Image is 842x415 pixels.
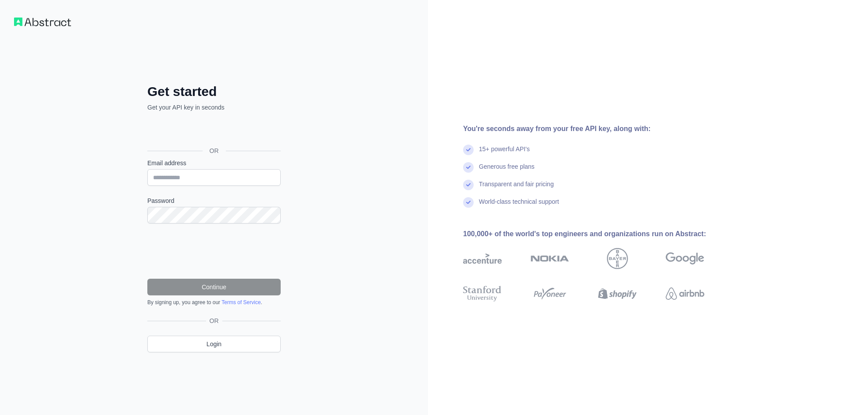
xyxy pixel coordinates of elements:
[221,299,260,305] a: Terms of Service
[479,162,535,180] div: Generous free plans
[463,124,732,134] div: You're seconds away from your free API key, along with:
[147,84,281,99] h2: Get started
[463,180,474,190] img: check mark
[479,145,530,162] div: 15+ powerful API's
[147,159,281,167] label: Email address
[143,121,283,141] iframe: Sign in with Google Button
[463,284,502,303] img: stanford university
[147,121,279,141] div: Sign in with Google. Opens in new tab
[531,248,569,269] img: nokia
[666,284,704,303] img: airbnb
[607,248,628,269] img: bayer
[531,284,569,303] img: payoneer
[147,234,281,268] iframe: reCAPTCHA
[203,146,226,155] span: OR
[147,196,281,205] label: Password
[598,284,637,303] img: shopify
[479,180,554,197] div: Transparent and fair pricing
[147,299,281,306] div: By signing up, you agree to our .
[463,145,474,155] img: check mark
[147,103,281,112] p: Get your API key in seconds
[206,316,222,325] span: OR
[14,18,71,26] img: Workflow
[463,162,474,173] img: check mark
[147,279,281,295] button: Continue
[479,197,559,215] div: World-class technical support
[463,197,474,208] img: check mark
[666,248,704,269] img: google
[147,336,281,352] a: Login
[463,229,732,239] div: 100,000+ of the world's top engineers and organizations run on Abstract:
[463,248,502,269] img: accenture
